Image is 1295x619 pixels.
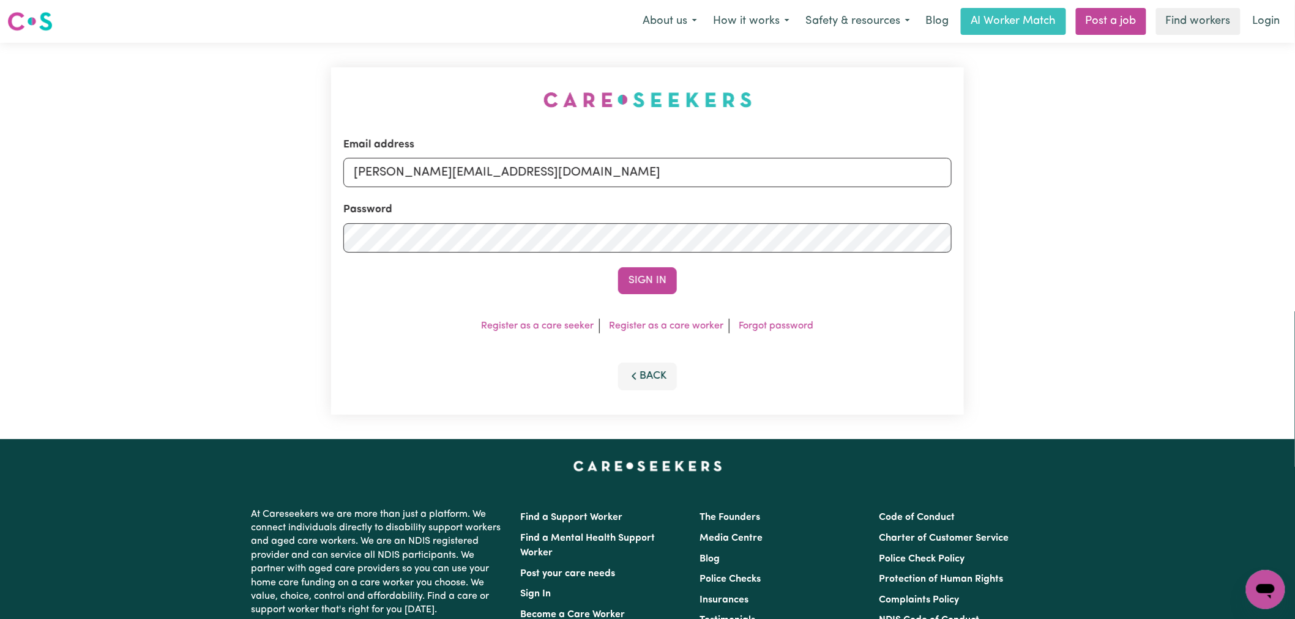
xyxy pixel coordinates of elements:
[879,513,955,522] a: Code of Conduct
[1246,570,1285,609] iframe: Button to launch messaging window
[573,461,722,471] a: Careseekers home page
[1076,8,1146,35] a: Post a job
[610,321,724,331] a: Register as a care worker
[918,8,956,35] a: Blog
[879,533,1009,543] a: Charter of Customer Service
[482,321,594,331] a: Register as a care seeker
[879,574,1004,584] a: Protection of Human Rights
[700,554,720,564] a: Blog
[1156,8,1241,35] a: Find workers
[700,533,763,543] a: Media Centre
[635,9,705,34] button: About us
[343,137,414,153] label: Email address
[961,8,1066,35] a: AI Worker Match
[700,595,748,605] a: Insurances
[797,9,918,34] button: Safety & resources
[618,267,677,294] button: Sign In
[879,595,960,605] a: Complaints Policy
[1245,8,1288,35] a: Login
[618,363,677,390] button: Back
[7,7,53,35] a: Careseekers logo
[343,158,952,187] input: Email address
[7,10,53,32] img: Careseekers logo
[520,533,655,558] a: Find a Mental Health Support Worker
[705,9,797,34] button: How it works
[700,574,761,584] a: Police Checks
[700,513,760,522] a: The Founders
[739,321,814,331] a: Forgot password
[520,589,551,599] a: Sign In
[879,554,965,564] a: Police Check Policy
[520,513,622,522] a: Find a Support Worker
[343,202,392,218] label: Password
[520,569,615,579] a: Post your care needs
